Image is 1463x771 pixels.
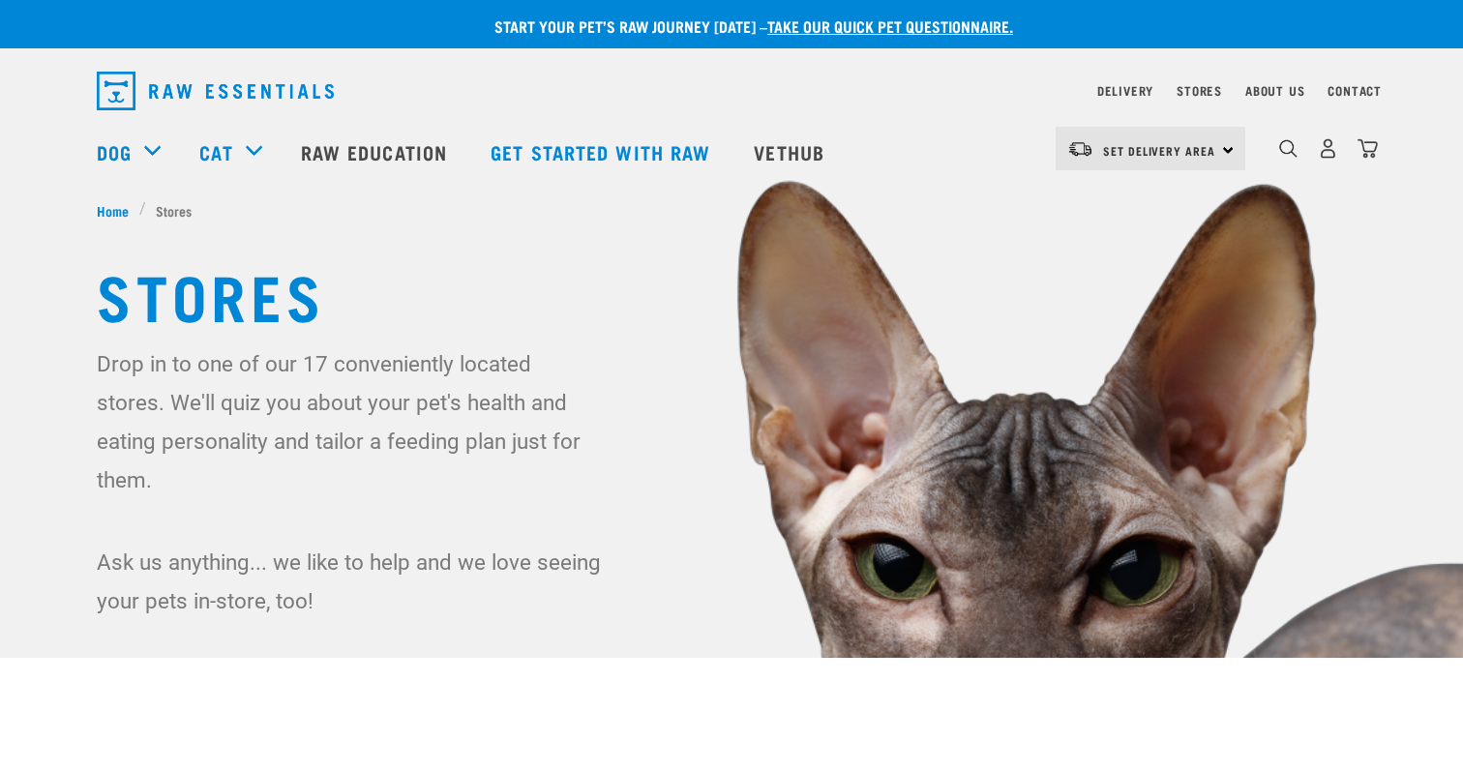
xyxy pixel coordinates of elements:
a: About Us [1245,87,1304,94]
a: Dog [97,137,132,166]
nav: dropdown navigation [81,64,1382,118]
img: home-icon-1@2x.png [1279,139,1298,158]
a: Cat [199,137,232,166]
a: Delivery [1097,87,1153,94]
a: Vethub [734,113,849,191]
a: Raw Education [282,113,471,191]
a: Contact [1328,87,1382,94]
img: van-moving.png [1067,140,1093,158]
span: Set Delivery Area [1103,147,1215,154]
img: home-icon@2x.png [1358,138,1378,159]
a: take our quick pet questionnaire. [767,21,1013,30]
span: Home [97,200,129,221]
img: user.png [1318,138,1338,159]
a: Get started with Raw [471,113,734,191]
a: Home [97,200,139,221]
a: Stores [1177,87,1222,94]
p: Drop in to one of our 17 conveniently located stores. We'll quiz you about your pet's health and ... [97,344,605,499]
p: Ask us anything... we like to help and we love seeing your pets in-store, too! [97,543,605,620]
h1: Stores [97,259,1366,329]
img: Raw Essentials Logo [97,72,334,110]
nav: breadcrumbs [97,200,1366,221]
